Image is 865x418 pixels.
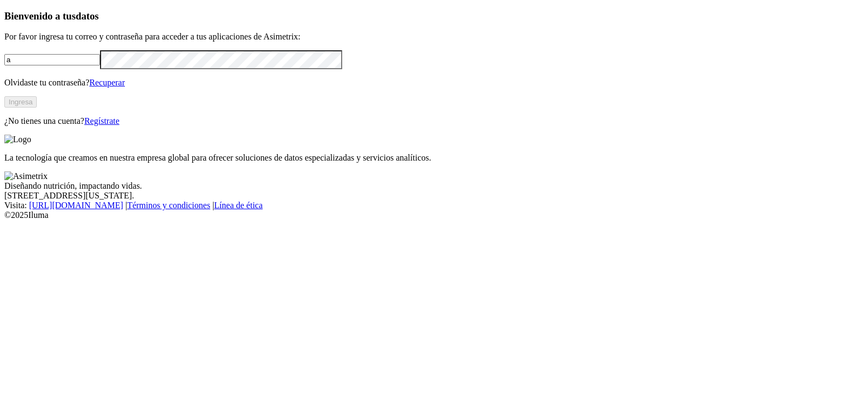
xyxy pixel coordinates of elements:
p: Por favor ingresa tu correo y contraseña para acceder a tus aplicaciones de Asimetrix: [4,32,861,42]
div: Visita : | | [4,201,861,210]
img: Asimetrix [4,171,48,181]
p: La tecnología que creamos en nuestra empresa global para ofrecer soluciones de datos especializad... [4,153,861,163]
div: © 2025 Iluma [4,210,861,220]
a: Términos y condiciones [127,201,210,210]
p: Olvidaste tu contraseña? [4,78,861,88]
input: Tu correo [4,54,100,65]
div: Diseñando nutrición, impactando vidas. [4,181,861,191]
button: Ingresa [4,96,37,108]
a: Recuperar [89,78,125,87]
div: [STREET_ADDRESS][US_STATE]. [4,191,861,201]
h3: Bienvenido a tus [4,10,861,22]
p: ¿No tienes una cuenta? [4,116,861,126]
a: Línea de ética [214,201,263,210]
span: datos [76,10,99,22]
a: Regístrate [84,116,119,125]
img: Logo [4,135,31,144]
a: [URL][DOMAIN_NAME] [29,201,123,210]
